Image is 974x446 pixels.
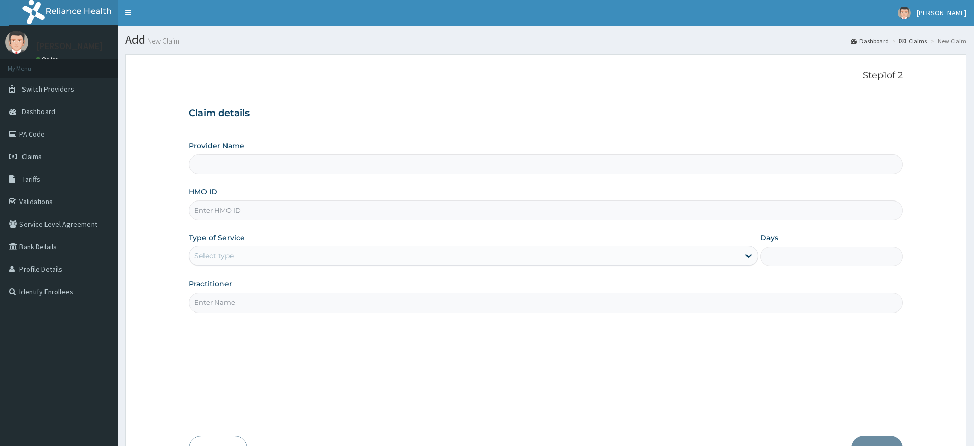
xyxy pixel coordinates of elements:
label: Type of Service [189,233,245,243]
div: Select type [194,251,234,261]
p: [PERSON_NAME] [36,41,103,51]
input: Enter HMO ID [189,200,903,220]
li: New Claim [928,37,966,46]
h3: Claim details [189,108,903,119]
h1: Add [125,33,966,47]
span: Switch Providers [22,84,74,94]
a: Claims [899,37,927,46]
label: HMO ID [189,187,217,197]
a: Online [36,56,60,63]
label: Days [760,233,778,243]
a: Dashboard [851,37,889,46]
small: New Claim [145,37,179,45]
label: Provider Name [189,141,244,151]
img: User Image [898,7,911,19]
img: User Image [5,31,28,54]
span: Dashboard [22,107,55,116]
p: Step 1 of 2 [189,70,903,81]
span: Tariffs [22,174,40,184]
label: Practitioner [189,279,232,289]
input: Enter Name [189,293,903,313]
span: [PERSON_NAME] [917,8,966,17]
span: Claims [22,152,42,161]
